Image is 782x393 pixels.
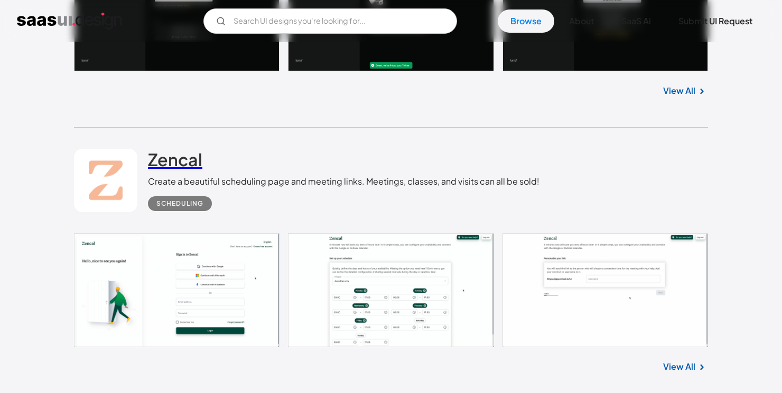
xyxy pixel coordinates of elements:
div: Scheduling [156,197,203,210]
a: View All [663,360,695,373]
a: View All [663,84,695,97]
input: Search UI designs you're looking for... [203,8,457,34]
form: Email Form [203,8,457,34]
a: About [556,9,607,33]
a: Browse [498,9,554,33]
a: Zencal [148,149,202,175]
a: Submit UI Request [666,9,765,33]
a: SaaS Ai [609,9,664,33]
a: home [17,13,122,30]
h2: Zencal [148,149,202,170]
div: Create a beautiful scheduling page and meeting links. Meetings, classes, and visits can all be sold! [148,175,539,188]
